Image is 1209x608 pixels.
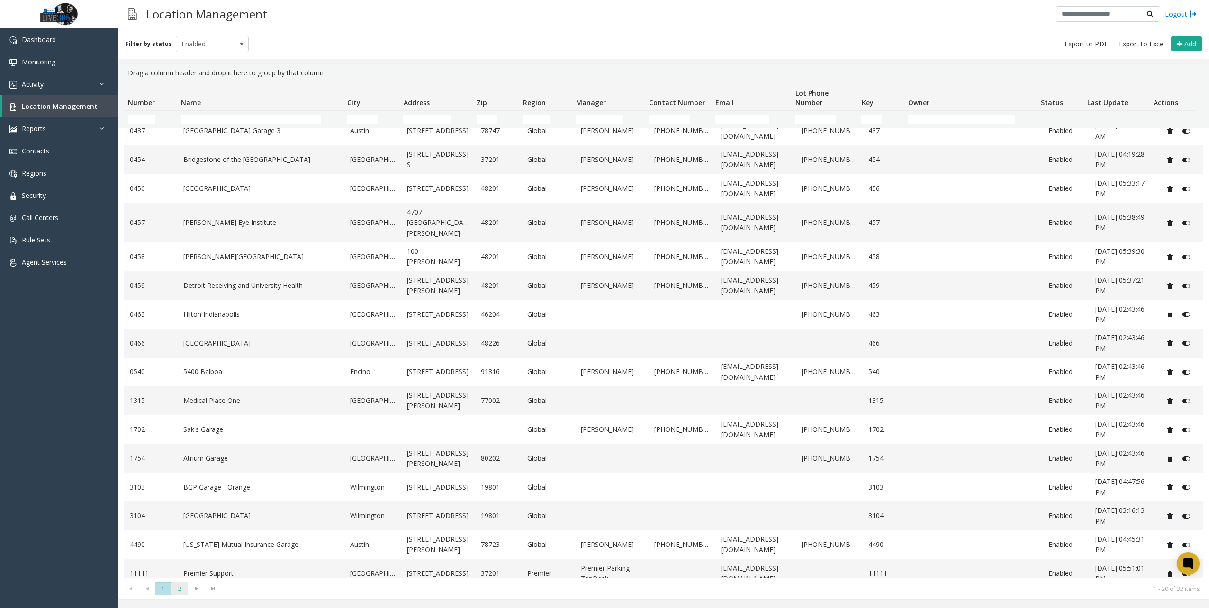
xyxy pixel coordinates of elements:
[527,280,569,291] a: Global
[1162,393,1177,409] button: Delete
[130,453,172,464] a: 1754
[1177,480,1195,495] button: Disable
[1095,419,1151,440] a: [DATE] 02:43:46 PM
[721,534,790,555] a: [EMAIL_ADDRESS][DOMAIN_NAME]
[350,154,396,165] a: [GEOGRAPHIC_DATA]
[183,539,339,550] a: [US_STATE] Mutual Insurance Garage
[1095,362,1145,381] span: [DATE] 02:43:46 PM
[1095,276,1145,295] span: [DATE] 05:37:21 PM
[1162,278,1177,293] button: Delete
[130,217,172,228] a: 0457
[1177,278,1195,293] button: Disable
[130,424,172,435] a: 1702
[721,361,790,383] a: [EMAIL_ADDRESS][DOMAIN_NAME]
[581,125,643,136] a: [PERSON_NAME]
[868,453,904,464] a: 1754
[1162,152,1177,168] button: Delete
[481,510,516,521] a: 19801
[1162,307,1177,322] button: Delete
[481,251,516,262] a: 48201
[1162,181,1177,197] button: Delete
[1095,149,1151,170] a: [DATE] 04:19:28 PM
[481,539,516,550] a: 78723
[527,251,569,262] a: Global
[1095,391,1145,410] span: [DATE] 02:43:46 PM
[407,207,469,239] a: 4707 [GEOGRAPHIC_DATA][PERSON_NAME]
[1048,338,1084,349] a: Enabled
[721,275,790,296] a: [EMAIL_ADDRESS][DOMAIN_NAME]
[2,95,118,117] a: Location Management
[9,59,17,66] img: 'icon'
[868,510,904,521] a: 3104
[527,217,569,228] a: Global
[9,103,17,111] img: 'icon'
[721,120,790,142] a: [EMAIL_ADDRESS][DOMAIN_NAME]
[407,149,469,170] a: [STREET_ADDRESS] S
[1162,250,1177,265] button: Delete
[649,115,690,124] input: Contact Number Filter
[868,183,904,194] a: 456
[1095,213,1145,232] span: [DATE] 05:38:49 PM
[1095,247,1145,266] span: [DATE] 05:39:30 PM
[1162,336,1177,351] button: Delete
[477,115,497,124] input: Zip Filter
[407,510,469,521] a: [STREET_ADDRESS]
[128,115,155,124] input: Number Filter
[868,309,904,320] a: 463
[171,582,188,595] span: Page 2
[404,98,430,107] span: Address
[9,259,17,267] img: 'icon'
[523,98,546,107] span: Region
[183,280,339,291] a: Detroit Receiving and University Health
[581,280,643,291] a: [PERSON_NAME]
[1162,215,1177,231] button: Delete
[795,115,836,124] input: Lot Phone Number Filter
[481,217,516,228] a: 48201
[1095,332,1151,354] a: [DATE] 02:43:46 PM
[1048,251,1084,262] a: Enabled
[343,111,399,128] td: City Filter
[654,539,710,550] a: [PHONE_NUMBER]
[347,98,361,107] span: City
[183,217,339,228] a: [PERSON_NAME] Eye Institute
[407,448,469,469] a: [STREET_ADDRESS][PERSON_NAME]
[802,309,857,320] a: [PHONE_NUMBER]
[350,125,396,136] a: Austin
[721,419,790,440] a: [EMAIL_ADDRESS][DOMAIN_NAME]
[1048,154,1084,165] a: Enabled
[176,36,234,52] span: Enabled
[654,251,710,262] a: [PHONE_NUMBER]
[1095,212,1151,233] a: [DATE] 05:38:49 PM
[868,338,904,349] a: 466
[868,125,904,136] a: 437
[130,338,172,349] a: 0466
[581,424,643,435] a: [PERSON_NAME]
[527,183,569,194] a: Global
[795,89,829,107] span: Lot Phone Number
[868,217,904,228] a: 457
[1177,566,1195,581] button: Disable
[527,453,569,464] a: Global
[481,453,516,464] a: 80202
[1177,451,1195,466] button: Disable
[130,309,172,320] a: 0463
[1095,178,1151,199] a: [DATE] 05:33:17 PM
[22,124,46,133] span: Reports
[527,539,569,550] a: Global
[1095,534,1151,555] a: [DATE] 04:45:31 PM
[1095,448,1145,468] span: [DATE] 02:43:46 PM
[1162,451,1177,466] button: Delete
[181,115,321,124] input: Name Filter
[22,258,67,267] span: Agent Services
[1048,217,1084,228] a: Enabled
[188,582,205,595] span: Go to the next page
[183,424,339,435] a: Sak's Garage
[350,217,396,228] a: [GEOGRAPHIC_DATA]
[130,568,172,579] a: 11111
[350,395,396,406] a: [GEOGRAPHIC_DATA]
[1190,9,1197,19] img: logout
[130,154,172,165] a: 0454
[407,309,469,320] a: [STREET_ADDRESS]
[1162,537,1177,553] button: Delete
[347,115,378,124] input: City Filter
